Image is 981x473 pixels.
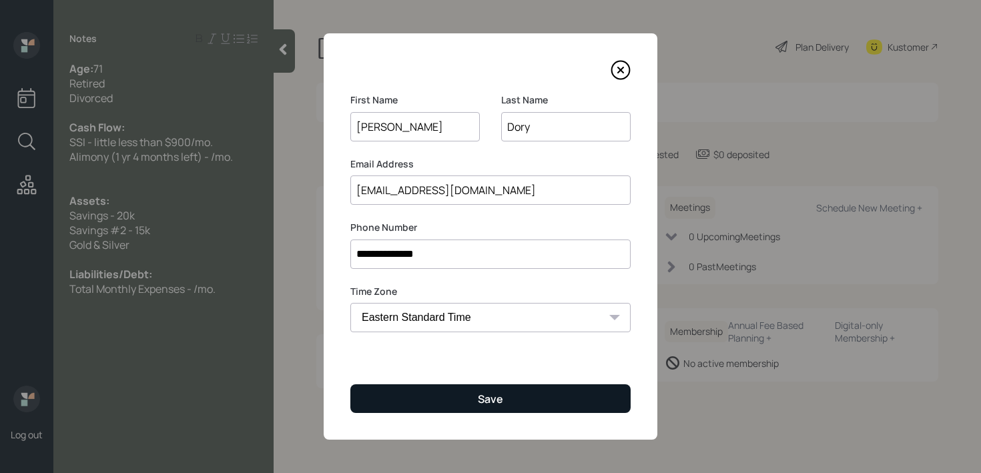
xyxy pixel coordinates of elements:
label: First Name [350,93,480,107]
label: Phone Number [350,221,631,234]
div: Save [478,392,503,406]
label: Time Zone [350,285,631,298]
label: Last Name [501,93,631,107]
label: Email Address [350,157,631,171]
button: Save [350,384,631,413]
